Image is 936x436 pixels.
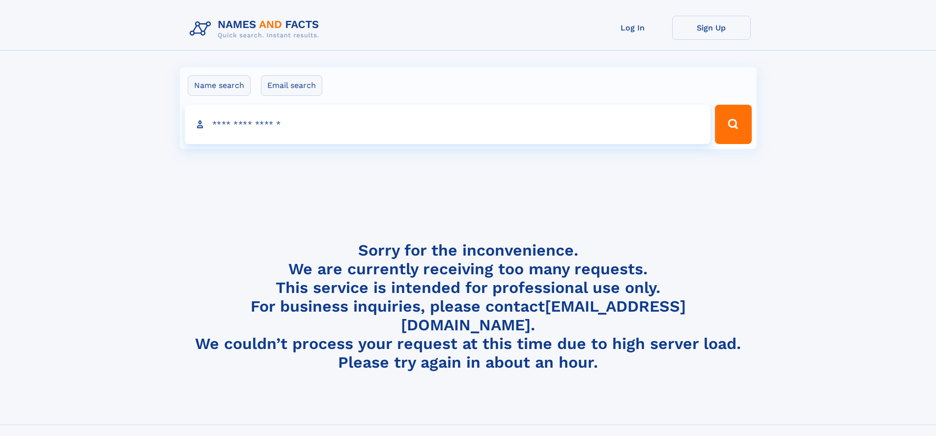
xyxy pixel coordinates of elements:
[186,16,327,42] img: Logo Names and Facts
[594,16,672,40] a: Log In
[186,241,751,372] h4: Sorry for the inconvenience. We are currently receiving too many requests. This service is intend...
[261,75,322,96] label: Email search
[715,105,751,144] button: Search Button
[672,16,751,40] a: Sign Up
[401,297,686,334] a: [EMAIL_ADDRESS][DOMAIN_NAME]
[185,105,711,144] input: search input
[188,75,251,96] label: Name search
